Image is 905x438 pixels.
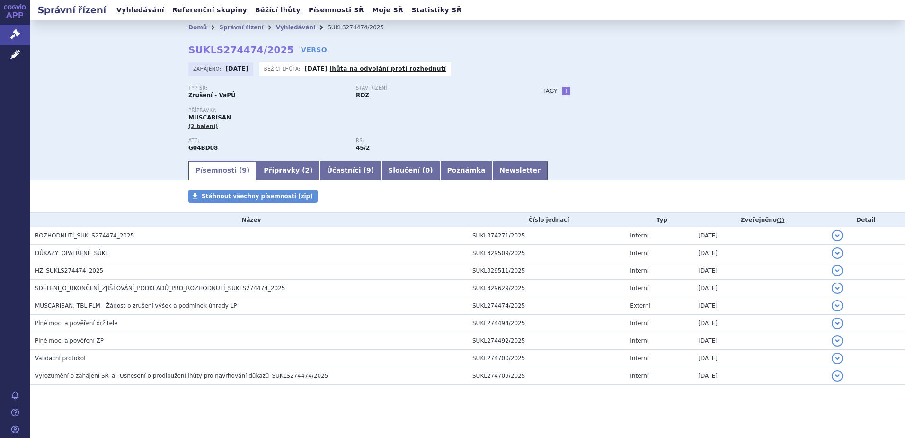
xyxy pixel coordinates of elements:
th: Název [30,213,468,227]
a: Sloučení (0) [381,161,440,180]
strong: [DATE] [226,65,248,72]
span: (2 balení) [188,123,218,129]
button: detail [832,230,843,241]
span: Interní [630,285,648,292]
td: [DATE] [693,297,826,315]
span: Interní [630,338,648,344]
p: - [305,65,446,73]
span: Vyrozumění o zahájení SŘ_a_ Usnesení o prodloužení lhůty pro navrhování důkazů_SUKLS274474/2025 [35,373,328,379]
a: Domů [188,24,207,31]
a: Stáhnout všechny písemnosti (zip) [188,190,318,203]
th: Číslo jednací [468,213,625,227]
td: [DATE] [693,332,826,350]
td: [DATE] [693,350,826,367]
button: detail [832,265,843,276]
span: Interní [630,232,648,239]
a: Písemnosti (9) [188,161,257,180]
h3: Tagy [542,85,558,97]
p: ATC: [188,138,346,144]
strong: močová spasmolytika, retardované formy, p.o. [356,145,370,151]
strong: SOLIFENACIN [188,145,218,151]
td: [DATE] [693,262,826,280]
span: HZ_SUKLS274474_2025 [35,267,103,274]
li: SUKLS274474/2025 [328,20,396,35]
button: detail [832,370,843,382]
td: SUKL374271/2025 [468,227,625,245]
p: RS: [356,138,514,144]
span: DŮKAZY_OPATŘENÉ_SÚKL [35,250,108,256]
strong: SUKLS274474/2025 [188,44,294,55]
p: Typ SŘ: [188,85,346,91]
td: SUKL274709/2025 [468,367,625,385]
a: Účastníci (9) [320,161,381,180]
td: [DATE] [693,280,826,297]
button: detail [832,300,843,311]
p: Přípravky: [188,108,523,113]
span: Externí [630,302,650,309]
td: [DATE] [693,315,826,332]
td: [DATE] [693,227,826,245]
strong: Zrušení - VaPÚ [188,92,236,99]
th: Typ [625,213,693,227]
a: Běžící lhůty [252,4,303,17]
a: Přípravky (2) [257,161,319,180]
a: Správní řízení [219,24,264,31]
h2: Správní řízení [30,3,114,17]
span: ROZHODNUTÍ_SUKLS274474_2025 [35,232,134,239]
td: SUKL274700/2025 [468,350,625,367]
td: SUKL329511/2025 [468,262,625,280]
button: detail [832,335,843,347]
a: Newsletter [492,161,548,180]
a: Referenční skupiny [169,4,250,17]
a: Statistiky SŘ [408,4,464,17]
span: Interní [630,250,648,256]
span: 2 [305,166,310,174]
span: Validační protokol [35,355,86,362]
span: Interní [630,320,648,327]
span: MUSCARISAN, TBL FLM - Žádost o zrušení výšek a podmínek úhrady LP [35,302,237,309]
td: SUKL274494/2025 [468,315,625,332]
a: Poznámka [440,161,493,180]
td: SUKL329509/2025 [468,245,625,262]
a: + [562,87,570,95]
th: Detail [827,213,905,227]
strong: [DATE] [305,65,328,72]
span: Zahájeno: [193,65,223,73]
span: Interní [630,373,648,379]
span: 9 [242,166,247,174]
td: SUKL329629/2025 [468,280,625,297]
th: Zveřejněno [693,213,826,227]
p: Stav řízení: [356,85,514,91]
span: Stáhnout všechny písemnosti (zip) [202,193,313,200]
a: Vyhledávání [114,4,167,17]
a: Vyhledávání [276,24,315,31]
strong: ROZ [356,92,369,99]
button: detail [832,318,843,329]
span: MUSCARISAN [188,114,231,121]
button: detail [832,353,843,364]
span: Běžící lhůta: [264,65,302,73]
span: 0 [425,166,430,174]
a: lhůta na odvolání proti rozhodnutí [330,65,446,72]
a: Písemnosti SŘ [306,4,367,17]
abbr: (?) [777,217,784,224]
span: SDĚLENÍ_O_UKONČENÍ_ZJIŠŤOVÁNÍ_PODKLADŮ_PRO_ROZHODNUTÍ_SUKLS274474_2025 [35,285,285,292]
span: Plné moci a pověření ZP [35,338,104,344]
span: Interní [630,355,648,362]
span: Plné moci a pověření držitele [35,320,118,327]
a: VERSO [301,45,327,55]
button: detail [832,247,843,259]
a: Moje SŘ [369,4,406,17]
td: SUKL274474/2025 [468,297,625,315]
td: [DATE] [693,245,826,262]
button: detail [832,283,843,294]
td: [DATE] [693,367,826,385]
span: 9 [366,166,371,174]
span: Interní [630,267,648,274]
td: SUKL274492/2025 [468,332,625,350]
